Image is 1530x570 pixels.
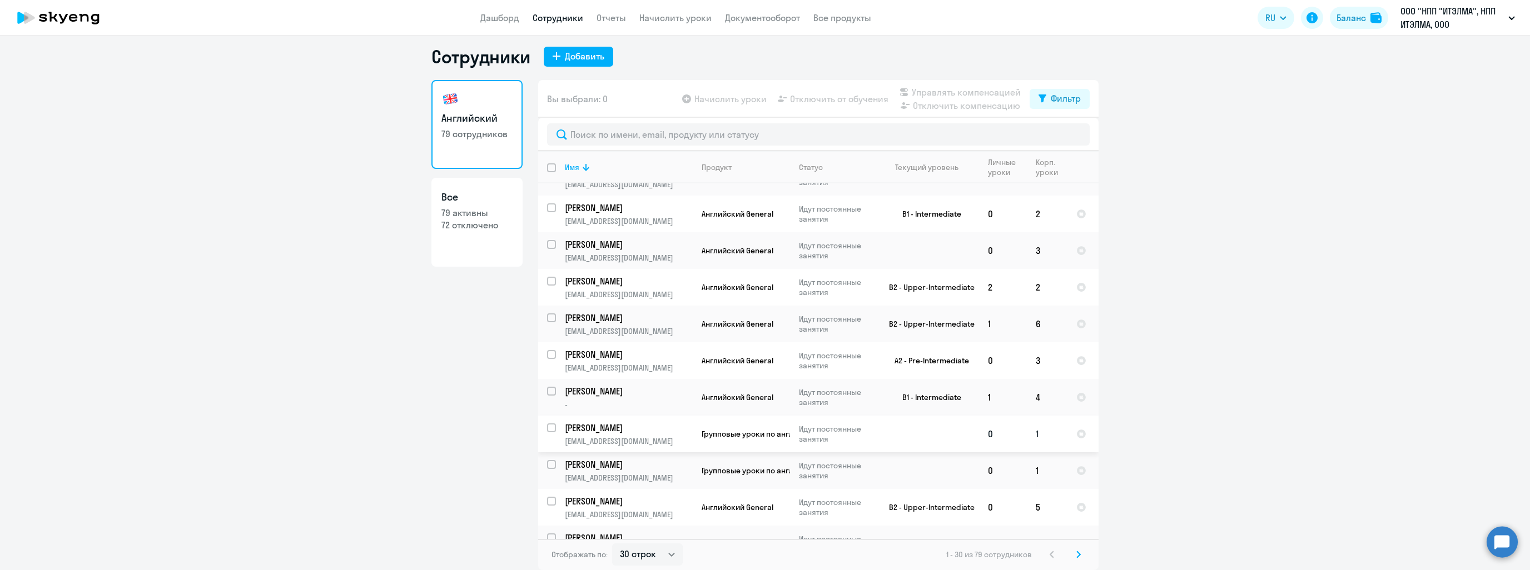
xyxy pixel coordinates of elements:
[565,216,692,226] p: [EMAIL_ADDRESS][DOMAIN_NAME]
[565,385,692,397] a: [PERSON_NAME]
[979,452,1027,489] td: 0
[1027,379,1067,416] td: 4
[979,526,1027,562] td: 0
[565,238,692,251] a: [PERSON_NAME]
[979,306,1027,342] td: 1
[1027,452,1067,489] td: 1
[1330,7,1388,29] button: Балансbalance
[979,232,1027,269] td: 0
[979,489,1027,526] td: 0
[565,473,692,483] p: [EMAIL_ADDRESS][DOMAIN_NAME]
[1265,11,1275,24] span: RU
[799,241,875,261] p: Идут постоянные занятия
[639,12,712,23] a: Начислить уроки
[799,387,875,407] p: Идут постоянные занятия
[565,289,692,299] p: [EMAIL_ADDRESS][DOMAIN_NAME]
[1370,12,1382,23] img: balance
[946,549,1032,559] span: 1 - 30 из 79 сотрудников
[799,424,875,444] p: Идут постоянные занятия
[799,461,875,481] p: Идут постоянные занятия
[441,128,513,140] p: 79 сотрудников
[799,497,875,517] p: Идут постоянные занятия
[565,49,604,63] div: Добавить
[702,392,773,402] span: Английский General
[725,12,800,23] a: Документооборот
[799,351,875,371] p: Идут постоянные занятия
[565,275,692,287] a: [PERSON_NAME]
[702,162,732,172] div: Продукт
[565,326,692,336] p: [EMAIL_ADDRESS][DOMAIN_NAME]
[702,162,789,172] div: Продукт
[441,207,513,219] p: 79 активны
[1027,526,1067,562] td: 3
[988,157,1019,177] div: Личные уроки
[565,162,579,172] div: Имя
[876,526,979,562] td: B1 - Intermediate
[1036,157,1067,177] div: Корп. уроки
[702,466,902,476] span: Групповые уроки по английскому языку для взрослых
[1027,232,1067,269] td: 3
[1258,7,1294,29] button: RU
[565,253,692,263] p: [EMAIL_ADDRESS][DOMAIN_NAME]
[533,12,583,23] a: Сотрудники
[1030,89,1090,109] button: Фильтр
[565,202,691,214] p: [PERSON_NAME]
[702,429,902,439] span: Групповые уроки по английскому языку для взрослых
[565,363,692,373] p: [EMAIL_ADDRESS][DOMAIN_NAME]
[979,342,1027,379] td: 0
[565,458,691,471] p: [PERSON_NAME]
[565,532,691,544] p: [PERSON_NAME]
[565,275,691,287] p: [PERSON_NAME]
[441,111,513,126] h3: Английский
[813,12,871,23] a: Все продукты
[441,219,513,231] p: 72 отключено
[876,306,979,342] td: B2 - Upper-Intermediate
[431,178,523,267] a: Все79 активны72 отключено
[702,209,773,219] span: Английский General
[979,379,1027,416] td: 1
[799,534,875,554] p: Идут постоянные занятия
[702,282,773,292] span: Английский General
[565,162,692,172] div: Имя
[702,319,773,329] span: Английский General
[1027,306,1067,342] td: 6
[565,509,692,519] p: [EMAIL_ADDRESS][DOMAIN_NAME]
[431,46,530,68] h1: Сотрудники
[565,179,692,189] p: [EMAIL_ADDRESS][DOMAIN_NAME]
[544,47,613,67] button: Добавить
[1051,92,1081,105] div: Фильтр
[565,238,691,251] p: [PERSON_NAME]
[1395,4,1521,31] button: ООО "НПП "ИТЭЛМА", НПП ИТЭЛМА, ООО
[876,269,979,306] td: B2 - Upper-Intermediate
[565,202,692,214] a: [PERSON_NAME]
[565,312,692,324] a: [PERSON_NAME]
[1027,342,1067,379] td: 3
[565,422,691,434] p: [PERSON_NAME]
[799,314,875,334] p: Идут постоянные занятия
[799,204,875,224] p: Идут постоянные занятия
[988,157,1026,177] div: Личные уроки
[1027,269,1067,306] td: 2
[565,495,691,507] p: [PERSON_NAME]
[565,348,691,361] p: [PERSON_NAME]
[547,123,1090,146] input: Поиск по имени, email, продукту или статусу
[1337,11,1366,24] div: Баланс
[895,162,958,172] div: Текущий уровень
[876,342,979,379] td: A2 - Pre-Intermediate
[876,196,979,232] td: B1 - Intermediate
[1036,157,1060,177] div: Корп. уроки
[547,92,608,106] span: Вы выбрали: 0
[565,422,692,434] a: [PERSON_NAME]
[1400,4,1504,31] p: ООО "НПП "ИТЭЛМА", НПП ИТЭЛМА, ООО
[702,246,773,256] span: Английский General
[565,436,692,446] p: [EMAIL_ADDRESS][DOMAIN_NAME]
[565,495,692,507] a: [PERSON_NAME]
[702,356,773,366] span: Английский General
[1027,416,1067,452] td: 1
[979,416,1027,452] td: 0
[979,269,1027,306] td: 2
[441,90,459,108] img: english
[480,12,519,23] a: Дашборд
[979,196,1027,232] td: 0
[799,162,823,172] div: Статус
